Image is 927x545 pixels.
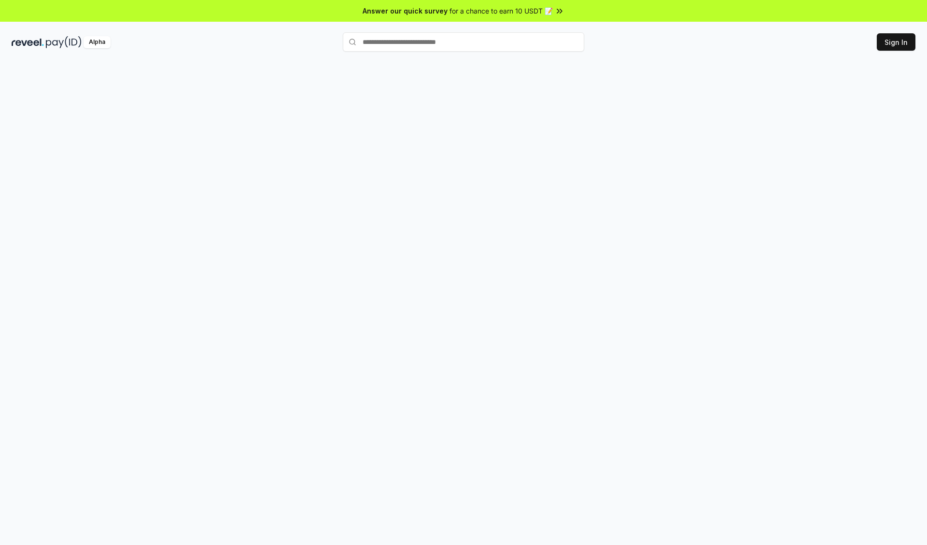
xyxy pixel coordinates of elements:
span: for a chance to earn 10 USDT 📝 [449,6,553,16]
button: Sign In [877,33,915,51]
img: reveel_dark [12,36,44,48]
span: Answer our quick survey [363,6,448,16]
img: pay_id [46,36,82,48]
div: Alpha [84,36,111,48]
